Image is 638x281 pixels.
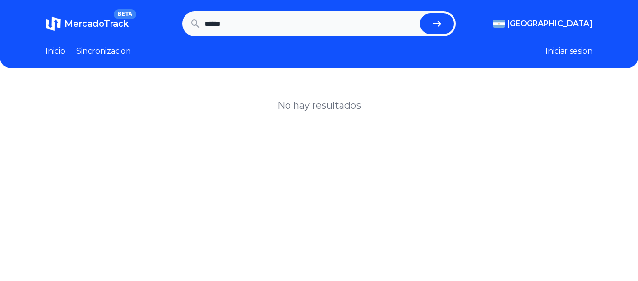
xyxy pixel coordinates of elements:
a: MercadoTrackBETA [46,16,129,31]
span: MercadoTrack [65,19,129,29]
button: Iniciar sesion [546,46,592,57]
img: MercadoTrack [46,16,61,31]
button: [GEOGRAPHIC_DATA] [493,18,592,29]
img: Argentina [493,20,505,28]
a: Inicio [46,46,65,57]
h1: No hay resultados [277,99,361,112]
span: BETA [114,9,136,19]
a: Sincronizacion [76,46,131,57]
span: [GEOGRAPHIC_DATA] [507,18,592,29]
